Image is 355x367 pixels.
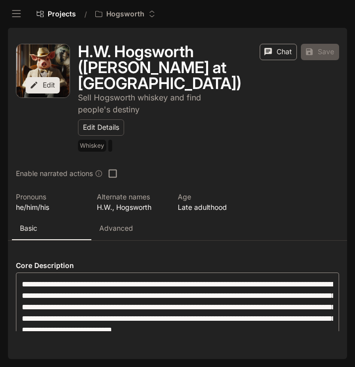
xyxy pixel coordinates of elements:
[78,44,241,92] button: Open character details dialog
[78,92,205,115] button: Open character details dialog
[80,142,104,150] p: Whiskey
[178,191,247,212] button: Open character details dialog
[16,191,85,212] button: Open character details dialog
[260,44,297,60] button: Chat
[99,223,133,233] p: Advanced
[97,191,166,212] button: Open character details dialog
[16,261,339,271] h4: Core Description
[78,140,114,156] button: Open character details dialog
[48,10,76,18] span: Projects
[16,202,85,212] p: he/him/his
[32,4,80,24] a: Go to projects
[97,191,166,202] p: Alternate names
[16,191,85,202] p: Pronouns
[16,168,103,179] div: Enable narrated actions
[91,4,160,24] button: Open workspace menu
[78,92,201,114] p: Sell Hogsworth whiskey and find people's destiny
[97,202,166,212] p: H.W., Hogsworth
[80,9,91,19] div: /
[78,42,241,93] h1: H.W. Hogsworth ([PERSON_NAME] at [GEOGRAPHIC_DATA])
[26,77,60,93] button: Edit
[20,223,37,233] p: Basic
[106,10,144,18] p: Hogsworth
[16,44,70,97] button: Open character avatar dialog
[178,202,247,212] p: Late adulthood
[7,5,25,23] button: open drawer
[78,140,108,152] span: Whiskey
[178,191,247,202] p: Age
[16,44,70,97] div: Avatar image
[78,119,124,136] button: Edit Details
